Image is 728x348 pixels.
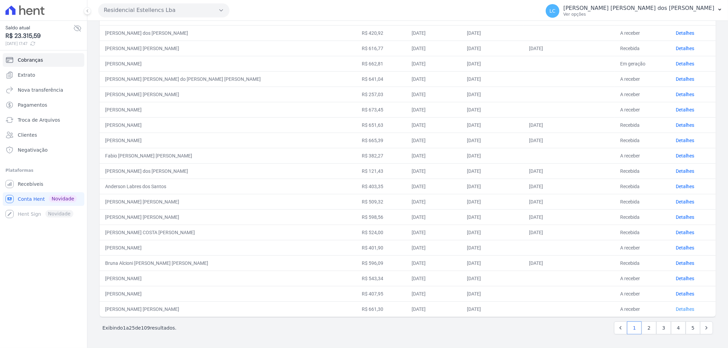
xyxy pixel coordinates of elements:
[615,194,670,209] td: Recebida
[18,117,60,123] span: Troca de Arquivos
[356,286,406,301] td: R$ 407,95
[676,138,694,143] a: Detalhes
[18,181,43,187] span: Recebíveis
[406,194,461,209] td: [DATE]
[615,87,670,102] td: A receber
[461,71,524,87] td: [DATE]
[676,153,694,158] a: Detalhes
[461,271,524,286] td: [DATE]
[676,276,694,281] a: Detalhes
[563,5,714,12] p: [PERSON_NAME] [PERSON_NAME] dos [PERSON_NAME]
[676,199,694,205] a: Detalhes
[356,209,406,225] td: R$ 598,56
[356,271,406,286] td: R$ 543,34
[563,12,714,17] p: Ver opções
[700,321,713,334] a: Next
[5,24,73,31] span: Saldo atual
[676,291,694,297] a: Detalhes
[356,71,406,87] td: R$ 641,04
[642,321,656,334] a: 2
[356,301,406,317] td: R$ 661,30
[356,87,406,102] td: R$ 257,03
[461,225,524,240] td: [DATE]
[406,41,461,56] td: [DATE]
[676,306,694,312] a: Detalhes
[524,255,615,271] td: [DATE]
[406,117,461,133] td: [DATE]
[461,102,524,117] td: [DATE]
[615,301,670,317] td: A receber
[615,41,670,56] td: Recebida
[356,102,406,117] td: R$ 673,45
[615,163,670,179] td: Recebida
[356,255,406,271] td: R$ 596,09
[123,325,126,331] span: 1
[676,92,694,97] a: Detalhes
[686,321,700,334] a: 5
[406,163,461,179] td: [DATE]
[615,179,670,194] td: Recebida
[461,56,524,71] td: [DATE]
[676,107,694,112] a: Detalhes
[461,148,524,163] td: [DATE]
[540,1,728,20] button: LC [PERSON_NAME] [PERSON_NAME] dos [PERSON_NAME] Ver opções
[676,184,694,189] a: Detalhes
[356,194,406,209] td: R$ 509,32
[461,209,524,225] td: [DATE]
[3,68,84,82] a: Extrato
[524,133,615,148] td: [DATE]
[676,61,694,66] a: Detalhes
[524,194,615,209] td: [DATE]
[615,56,670,71] td: Em geração
[3,177,84,191] a: Recebíveis
[406,87,461,102] td: [DATE]
[100,87,356,102] td: [PERSON_NAME] [PERSON_NAME]
[676,260,694,266] a: Detalhes
[461,179,524,194] td: [DATE]
[614,321,627,334] a: Previous
[100,286,356,301] td: [PERSON_NAME]
[102,324,176,331] p: Exibindo a de resultados.
[406,133,461,148] td: [DATE]
[406,240,461,255] td: [DATE]
[461,286,524,301] td: [DATE]
[461,255,524,271] td: [DATE]
[100,209,356,225] td: [PERSON_NAME] [PERSON_NAME]
[18,57,43,63] span: Cobranças
[406,301,461,317] td: [DATE]
[627,321,642,334] a: 1
[100,148,356,163] td: Fabio [PERSON_NAME] [PERSON_NAME]
[3,113,84,127] a: Troca de Arquivos
[676,214,694,220] a: Detalhes
[676,168,694,174] a: Detalhes
[615,225,670,240] td: Recebida
[461,301,524,317] td: [DATE]
[18,72,35,78] span: Extrato
[356,41,406,56] td: R$ 616,77
[5,166,82,175] div: Plataformas
[356,179,406,194] td: R$ 403,35
[5,53,82,221] nav: Sidebar
[98,3,229,17] button: Residencial Estellencs Lba
[3,83,84,97] a: Nova transferência
[100,25,356,41] td: [PERSON_NAME] dos [PERSON_NAME]
[676,230,694,235] a: Detalhes
[615,148,670,163] td: A receber
[100,194,356,209] td: [PERSON_NAME] [PERSON_NAME]
[18,102,47,108] span: Pagamentos
[615,25,670,41] td: A receber
[406,148,461,163] td: [DATE]
[356,117,406,133] td: R$ 651,63
[406,209,461,225] td: [DATE]
[671,321,686,334] a: 4
[676,46,694,51] a: Detalhes
[615,71,670,87] td: A receber
[356,133,406,148] td: R$ 665,39
[524,163,615,179] td: [DATE]
[3,128,84,142] a: Clientes
[100,117,356,133] td: [PERSON_NAME]
[549,9,556,13] span: LC
[676,245,694,251] a: Detalhes
[524,41,615,56] td: [DATE]
[461,133,524,148] td: [DATE]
